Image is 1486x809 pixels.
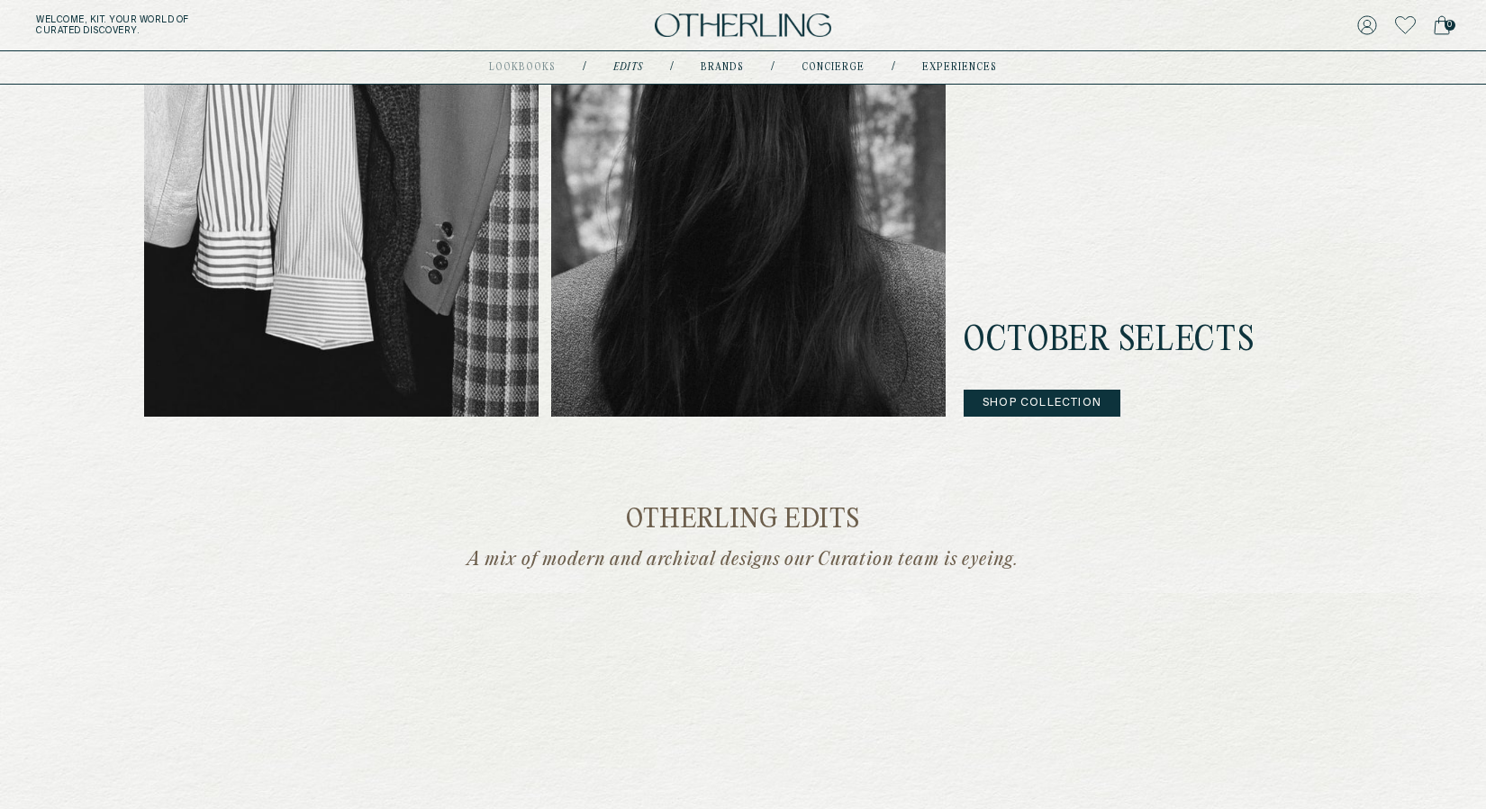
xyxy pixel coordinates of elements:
h5: Welcome, Kit . Your world of curated discovery. [36,14,460,36]
div: / [892,60,895,75]
h2: Otherling Edits [144,507,1342,535]
img: logo [655,13,831,38]
p: A mix of modern and archival designs our Curation team is eyeing. [392,548,1094,571]
h2: October Selects [964,320,1342,364]
a: experiences [922,63,997,72]
div: / [583,60,586,75]
div: / [771,60,775,75]
a: lookbooks [489,63,556,72]
a: concierge [802,63,865,72]
button: Shop Collection [964,390,1120,417]
div: / [670,60,674,75]
a: 0 [1434,13,1450,38]
a: Brands [701,63,744,72]
span: 0 [1445,20,1455,31]
a: Edits [613,63,643,72]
